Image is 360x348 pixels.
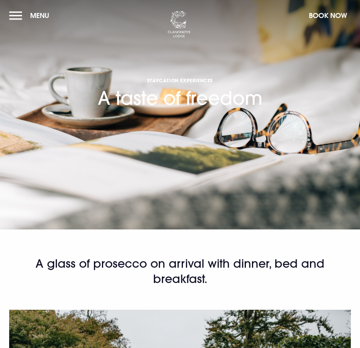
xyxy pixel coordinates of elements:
[305,7,351,24] button: Book Now
[9,7,53,24] button: Menu
[98,77,263,83] span: Staycation Experiences
[9,256,351,287] h2: A glass of prosecco on arrival with dinner, bed and breakfast.
[30,11,49,20] span: Menu
[98,34,263,109] h1: A taste of freedom
[168,11,190,38] img: Clandeboye Lodge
